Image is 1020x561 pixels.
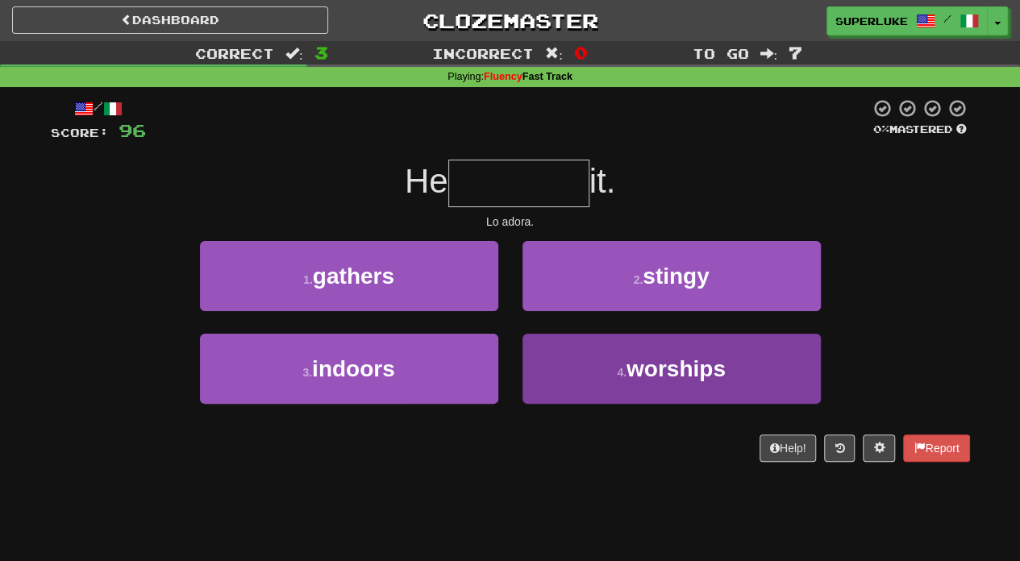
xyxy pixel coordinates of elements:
small: 4 . [617,366,627,379]
div: Lo adora. [51,214,970,230]
a: superluke / [826,6,988,35]
span: / [943,13,951,24]
small: 1 . [303,273,313,286]
div: Mastered [870,123,970,137]
div: / [51,98,146,118]
span: 0 [574,43,588,62]
strong: Fast Track [484,71,572,82]
a: Clozemaster [352,6,668,35]
span: stingy [643,264,709,289]
small: 3 . [302,366,312,379]
span: : [285,47,303,60]
button: Report [903,434,969,462]
button: 2.stingy [522,241,821,311]
span: To go [692,45,748,61]
span: 3 [314,43,328,62]
button: Help! [760,434,817,462]
span: it. [589,162,616,200]
span: Correct [195,45,274,61]
span: worships [627,356,726,381]
button: 3.indoors [200,334,498,404]
span: superluke [835,14,908,28]
span: : [545,47,563,60]
span: indoors [312,356,395,381]
button: 1.gathers [200,241,498,311]
span: Score: [51,126,109,139]
span: 96 [119,120,146,140]
button: 4.worships [522,334,821,404]
span: He [405,162,448,200]
wdautohl-customtag: Fluency [484,71,522,82]
a: Dashboard [12,6,328,34]
span: 7 [789,43,802,62]
span: Incorrect [432,45,534,61]
small: 2 . [633,273,643,286]
button: Round history (alt+y) [824,434,855,462]
span: 0 % [873,123,889,135]
span: : [760,47,777,60]
span: gathers [313,264,394,289]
